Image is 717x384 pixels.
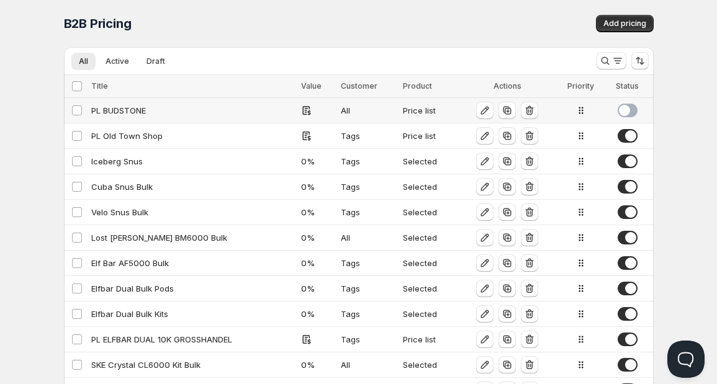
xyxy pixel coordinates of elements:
div: 0 % [301,155,333,167]
div: Selected [403,231,454,244]
div: Elfbar Dual Bulk Kits [91,308,294,320]
div: Price list [403,104,454,117]
div: All [341,231,396,244]
div: Tags [341,308,396,320]
iframe: Help Scout Beacon - Open [667,341,705,378]
div: Iceberg Snus [91,155,294,167]
div: Lost [PERSON_NAME] BM6000 Bulk [91,231,294,244]
div: 0 % [301,308,333,320]
div: PL Old Town Shop [91,130,294,142]
div: Selected [403,282,454,295]
div: All [341,104,396,117]
div: Tags [341,282,396,295]
span: Draft [147,56,165,66]
span: Active [106,56,129,66]
div: Selected [403,206,454,218]
div: Tags [341,206,396,218]
div: Tags [341,155,396,167]
div: Tags [341,333,396,346]
span: Title [91,81,108,91]
div: Selected [403,155,454,167]
div: Tags [341,130,396,142]
div: Price list [403,130,454,142]
button: Sort the results [631,52,649,69]
div: All [341,359,396,371]
div: Selected [403,359,454,371]
div: Elfbar Dual Bulk Pods [91,282,294,295]
div: Selected [403,181,454,193]
div: Selected [403,257,454,269]
div: 0 % [301,282,333,295]
span: Product [403,81,432,91]
div: Tags [341,181,396,193]
span: B2B Pricing [64,16,132,31]
div: 0 % [301,359,333,371]
div: 0 % [301,231,333,244]
button: Add pricing [596,15,654,32]
div: Selected [403,308,454,320]
span: Customer [341,81,377,91]
div: Price list [403,333,454,346]
span: Status [616,81,639,91]
span: Value [301,81,322,91]
div: Velo Snus Bulk [91,206,294,218]
span: Priority [567,81,594,91]
div: 0 % [301,206,333,218]
div: 0 % [301,257,333,269]
div: Tags [341,257,396,269]
div: Cuba Snus Bulk [91,181,294,193]
div: Elf Bar AF5000 Bulk [91,257,294,269]
span: Add pricing [603,19,646,29]
span: Actions [494,81,521,91]
div: 0 % [301,181,333,193]
button: Search and filter results [597,52,626,69]
div: SKE Crystal CL6000 Kit Bulk [91,359,294,371]
span: All [79,56,88,66]
div: PL ELFBAR DUAL 10K GROSSHANDEL [91,333,294,346]
div: PL BUDSTONE [91,104,294,117]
